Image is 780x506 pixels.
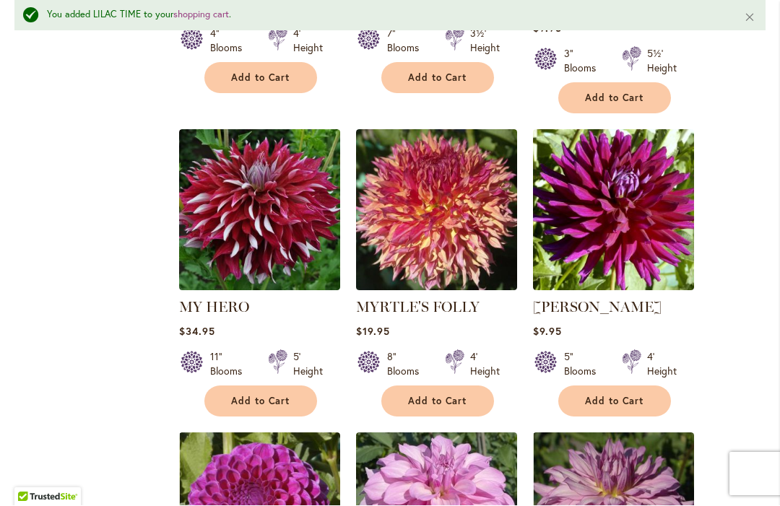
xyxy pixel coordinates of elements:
button: Add to Cart [558,386,671,417]
div: 11" Blooms [210,350,251,379]
div: You added LILAC TIME to your . [47,9,722,22]
div: 4' Height [647,350,677,379]
div: 4' Height [470,350,500,379]
button: Add to Cart [381,63,494,94]
a: NADINE JESSIE [533,280,694,294]
div: 8" Blooms [387,350,428,379]
a: MYRTLE'S FOLLY [356,280,517,294]
span: Add to Cart [408,396,467,408]
span: Add to Cart [585,396,644,408]
button: Add to Cart [204,386,317,417]
div: 5' Height [293,350,323,379]
div: 3" Blooms [564,47,604,76]
span: $9.95 [533,325,562,339]
img: My Hero [179,130,340,291]
button: Add to Cart [204,63,317,94]
a: MY HERO [179,299,249,316]
a: [PERSON_NAME] [533,299,662,316]
button: Add to Cart [381,386,494,417]
img: NADINE JESSIE [533,130,694,291]
span: Add to Cart [231,72,290,84]
a: shopping cart [173,9,229,21]
div: 7" Blooms [387,27,428,56]
div: 5" Blooms [564,350,604,379]
a: My Hero [179,280,340,294]
span: Add to Cart [408,72,467,84]
button: Add to Cart [558,83,671,114]
span: Add to Cart [585,92,644,105]
span: $19.95 [356,325,390,339]
a: MYRTLE'S FOLLY [356,299,480,316]
div: 3½' Height [470,27,500,56]
img: MYRTLE'S FOLLY [356,130,517,291]
span: $34.95 [179,325,215,339]
div: 5½' Height [647,47,677,76]
span: Add to Cart [231,396,290,408]
div: 4" Blooms [210,27,251,56]
iframe: Launch Accessibility Center [11,455,51,495]
div: 4' Height [293,27,323,56]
